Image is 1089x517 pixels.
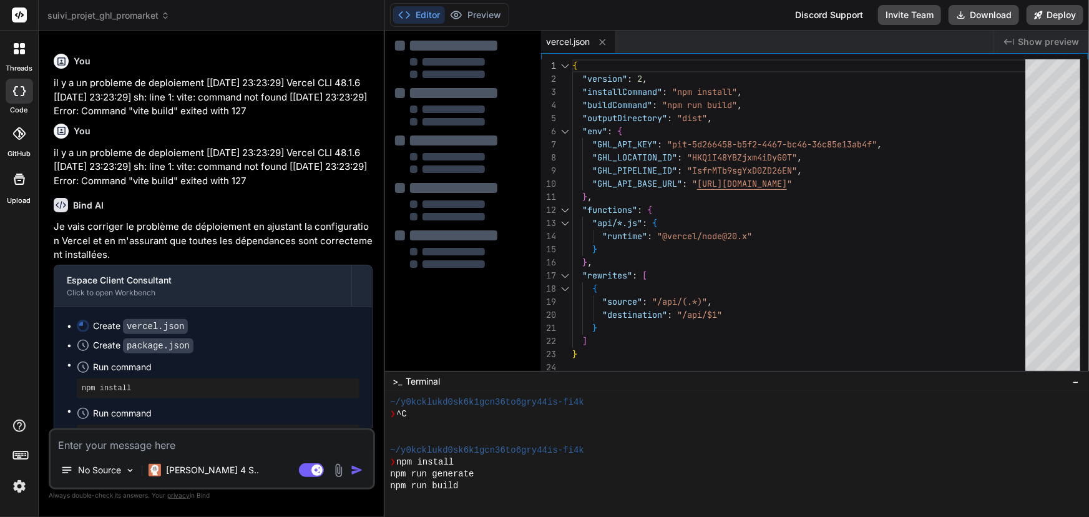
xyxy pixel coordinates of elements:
[582,191,587,202] span: }
[592,217,642,229] span: "api/*.js"
[393,375,402,388] span: >_
[877,139,882,150] span: ,
[602,309,667,320] span: "destination"
[592,244,597,255] span: }
[93,361,359,373] span: Run command
[93,339,193,352] div: Create
[707,112,712,124] span: ,
[125,465,135,476] img: Pick Models
[541,138,556,151] div: 7
[652,99,657,111] span: :
[687,165,797,176] span: "IsfrMTb9sgYxD0ZD26EN"
[657,230,752,242] span: "@vercel/node@20.x"
[390,408,396,420] span: ❯
[6,63,32,74] label: threads
[637,204,642,215] span: :
[445,6,506,24] button: Preview
[541,151,556,164] div: 8
[93,407,359,420] span: Run command
[682,178,687,189] span: :
[73,199,104,212] h6: Bind AI
[949,5,1019,25] button: Download
[557,204,574,217] div: Click to collapse the range.
[592,152,677,163] span: "GHL_LOCATION_ID"
[677,309,722,320] span: "/api/$1"
[557,217,574,230] div: Click to collapse the range.
[7,195,31,206] label: Upload
[541,348,556,361] div: 23
[787,178,792,189] span: "
[572,60,577,71] span: {
[677,165,682,176] span: :
[390,480,458,492] span: npm run build
[572,348,577,360] span: }
[54,265,351,307] button: Espace Client ConsultantClick to open Workbench
[662,99,737,111] span: "npm run build"
[652,217,657,229] span: {
[541,204,556,217] div: 12
[541,335,556,348] div: 22
[602,296,642,307] span: "source"
[617,126,622,137] span: {
[637,73,642,84] span: 2
[541,308,556,322] div: 20
[642,296,647,307] span: :
[149,464,161,476] img: Claude 4 Sonnet
[541,322,556,335] div: 21
[390,468,474,480] span: npm run generate
[541,177,556,190] div: 10
[331,463,346,478] img: attachment
[607,126,612,137] span: :
[541,99,556,112] div: 4
[667,112,672,124] span: :
[541,230,556,243] div: 14
[1018,36,1079,48] span: Show preview
[797,165,802,176] span: ,
[1027,5,1083,25] button: Deploy
[697,178,787,189] span: [URL][DOMAIN_NAME]
[541,112,556,125] div: 5
[582,73,627,84] span: "version"
[677,112,707,124] span: "dist"
[878,5,941,25] button: Invite Team
[47,9,170,22] span: suivi_projet_ghl_promarket
[707,296,712,307] span: ,
[797,152,802,163] span: ,
[541,361,556,374] div: 24
[123,338,193,353] code: package.json
[1070,372,1082,391] button: −
[667,309,672,320] span: :
[546,36,590,48] span: vercel.json
[672,86,737,97] span: "npm install"
[662,86,667,97] span: :
[167,491,190,499] span: privacy
[541,269,556,282] div: 17
[406,375,440,388] span: Terminal
[166,464,259,476] p: [PERSON_NAME] 4 S..
[541,282,556,295] div: 18
[557,282,574,295] div: Click to collapse the range.
[74,125,90,137] h6: You
[541,86,556,99] div: 3
[396,408,407,420] span: ^C
[687,152,797,163] span: "HKQ1I48YBZjxm4iDyG0T"
[74,55,90,67] h6: You
[592,165,677,176] span: "GHL_PIPELINE_ID"
[632,270,637,281] span: :
[390,396,584,408] span: ~/y0kcklukd0sk6k1gcn36to6gry44is-fi4k
[1072,375,1079,388] span: −
[54,76,373,119] p: il y a un probleme de deploiement [[DATE] 23:23:29] Vercel CLI 48.1.6 [[DATE] 23:23:29] sh: line ...
[67,288,339,298] div: Click to open Workbench
[541,125,556,138] div: 6
[54,220,373,262] p: Je vais corriger le problème de déploiement en ajustant la configuration Vercel et en m'assurant ...
[692,178,697,189] span: "
[54,146,373,189] p: il y a un probleme de deploiement [[DATE] 23:23:29] Vercel CLI 48.1.6 [[DATE] 23:23:29] sh: line ...
[396,456,454,468] span: npm install
[11,105,28,116] label: code
[78,464,121,476] p: No Source
[652,296,707,307] span: "/api/(.*)"
[393,6,445,24] button: Editor
[390,445,584,456] span: ~/y0kcklukd0sk6k1gcn36to6gry44is-fi4k
[541,59,556,72] div: 1
[647,204,652,215] span: {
